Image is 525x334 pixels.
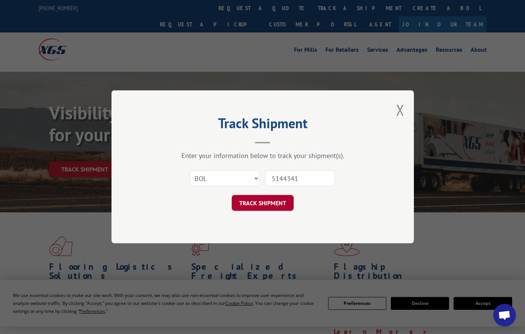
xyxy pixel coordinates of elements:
[232,195,294,211] button: TRACK SHIPMENT
[149,152,376,160] div: Enter your information below to track your shipment(s).
[149,118,376,132] h2: Track Shipment
[493,304,516,326] div: Open chat
[265,171,335,187] input: Number(s)
[396,100,404,120] button: Close modal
